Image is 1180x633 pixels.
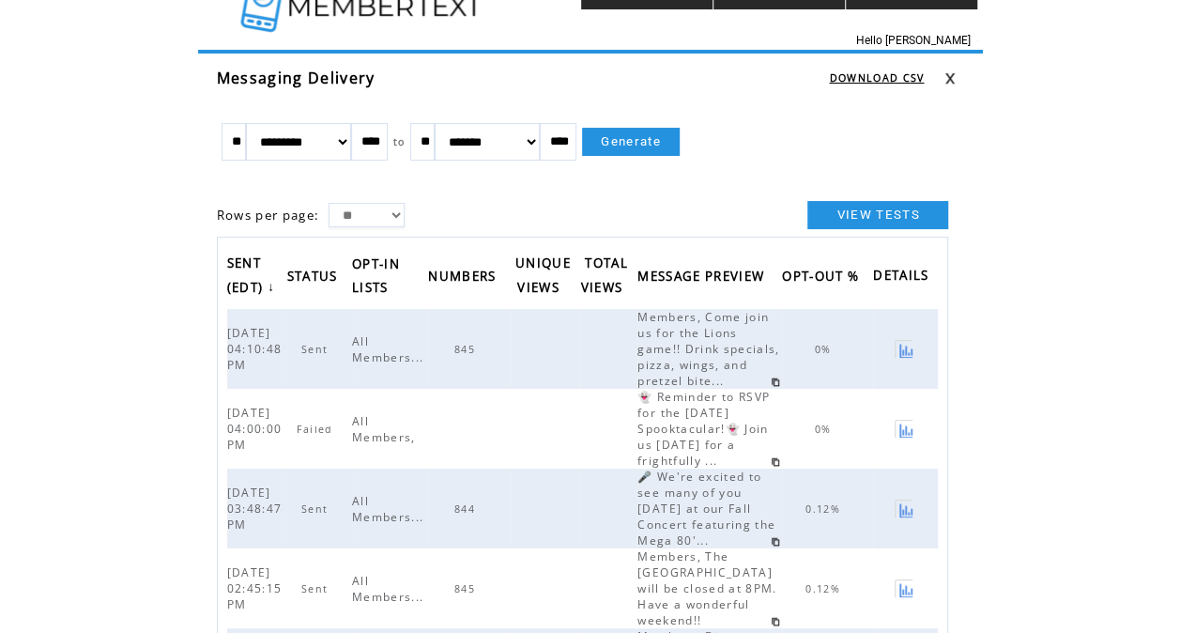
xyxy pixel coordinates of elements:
[217,207,320,224] span: Rows per page:
[829,71,924,85] a: DOWNLOAD CSV
[581,249,633,304] a: TOTAL VIEWS
[807,201,948,229] a: VIEW TESTS
[454,582,480,595] span: 845
[428,262,505,293] a: NUMBERS
[352,333,428,365] span: All Members...
[217,68,375,88] span: Messaging Delivery
[581,250,628,305] span: TOTAL VIEWS
[352,413,421,445] span: All Members,
[227,250,268,305] span: SENT (EDT)
[637,263,769,294] span: MESSAGE PREVIEW
[815,423,836,436] span: 0%
[287,263,343,294] span: STATUS
[393,135,406,148] span: to
[805,582,845,595] span: 0.12%
[227,485,283,533] span: [DATE] 03:48:47 PM
[515,250,571,305] span: UNIQUE VIEWS
[782,262,868,293] a: OPT-OUT %
[873,262,933,293] span: DETAILS
[815,343,836,356] span: 0%
[227,325,283,373] span: [DATE] 04:10:48 PM
[782,263,864,294] span: OPT-OUT %
[352,251,400,305] span: OPT-IN LISTS
[227,249,281,304] a: SENT (EDT)↓
[855,34,970,47] span: Hello [PERSON_NAME]
[352,573,428,605] span: All Members...
[352,493,428,525] span: All Members...
[637,309,779,389] span: Members, Come join us for the Lions game!! Drink specials, pizza, wings, and pretzel bite...
[637,389,770,469] span: 👻 Reminder to RSVP for the [DATE] Spooktacular!👻 Join us [DATE] for a frightfully ...
[227,564,283,612] span: [DATE] 02:45:15 PM
[515,249,571,304] a: UNIQUE VIEWS
[301,502,332,516] span: Sent
[454,343,480,356] span: 845
[301,343,332,356] span: Sent
[805,502,845,516] span: 0.12%
[637,262,774,293] a: MESSAGE PREVIEW
[582,128,680,156] a: Generate
[637,469,775,548] span: 🎤 We're excited to see many of you [DATE] at our Fall Concert featuring the Mega 80'...
[301,582,332,595] span: Sent
[297,423,338,436] span: Failed
[454,502,480,516] span: 844
[637,548,776,628] span: Members, The [GEOGRAPHIC_DATA] will be closed at 8PM. Have a wonderful weekend!!
[428,263,500,294] span: NUMBERS
[287,262,347,293] a: STATUS
[227,405,283,453] span: [DATE] 04:00:00 PM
